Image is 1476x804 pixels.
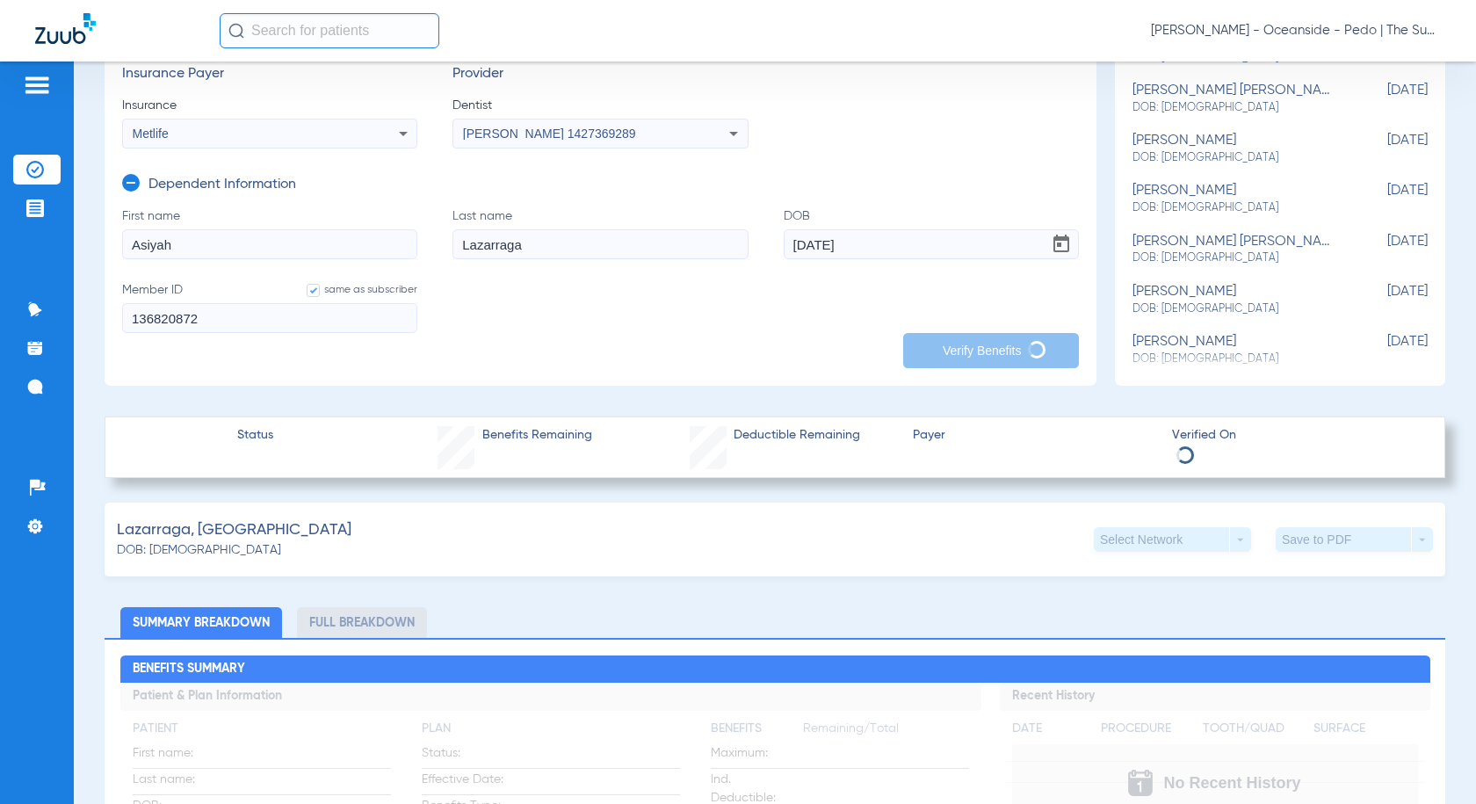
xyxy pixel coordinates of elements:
input: Last name [452,229,748,259]
label: First name [122,207,417,259]
label: DOB [784,207,1079,259]
span: Status [237,426,273,445]
span: [PERSON_NAME] - Oceanside - Pedo | The Super Dentists [1151,22,1441,40]
span: [DATE] [1340,133,1428,165]
span: [DATE] [1340,334,1428,366]
div: [PERSON_NAME] [PERSON_NAME] [1132,83,1340,115]
label: Last name [452,207,748,259]
div: [PERSON_NAME] [1132,183,1340,215]
input: DOBOpen calendar [784,229,1079,259]
h3: Insurance Payer [122,66,417,83]
iframe: Chat Widget [1388,720,1476,804]
div: [PERSON_NAME] [PERSON_NAME] [1132,234,1340,266]
span: Payer [913,426,1157,445]
input: First name [122,229,417,259]
span: Deductible Remaining [734,426,860,445]
h3: Dependent Information [148,177,296,194]
span: Dentist [452,97,748,114]
li: Summary Breakdown [120,607,282,638]
img: Search Icon [228,23,244,39]
span: [DATE] [1340,183,1428,215]
span: [DATE] [1340,284,1428,316]
img: Zuub Logo [35,13,96,44]
h2: Benefits Summary [120,656,1430,684]
span: [DATE] [1340,83,1428,115]
button: Open calendar [1044,227,1079,262]
label: Member ID [122,281,417,333]
h3: Provider [452,66,748,83]
div: [PERSON_NAME] [1132,284,1340,316]
button: Verify Benefits [903,333,1079,368]
span: Insurance [122,97,417,114]
span: Benefits Remaining [482,426,592,445]
span: DOB: [DEMOGRAPHIC_DATA] [1132,200,1340,216]
span: [DATE] [1340,234,1428,266]
span: DOB: [DEMOGRAPHIC_DATA] [1132,301,1340,317]
div: [PERSON_NAME] [1132,133,1340,165]
span: Metlife [133,127,169,141]
span: [PERSON_NAME] 1427369289 [463,127,636,141]
li: Full Breakdown [297,607,427,638]
img: hamburger-icon [23,75,51,96]
span: DOB: [DEMOGRAPHIC_DATA] [1132,250,1340,266]
input: Member IDsame as subscriber [122,303,417,333]
label: same as subscriber [289,281,417,299]
span: Lazarraga, [GEOGRAPHIC_DATA] [117,519,351,541]
span: DOB: [DEMOGRAPHIC_DATA] [1132,100,1340,116]
span: DOB: [DEMOGRAPHIC_DATA] [1132,150,1340,166]
span: Verified On [1172,426,1416,445]
span: DOB: [DEMOGRAPHIC_DATA] [117,541,281,560]
input: Search for patients [220,13,439,48]
div: [PERSON_NAME] [1132,334,1340,366]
